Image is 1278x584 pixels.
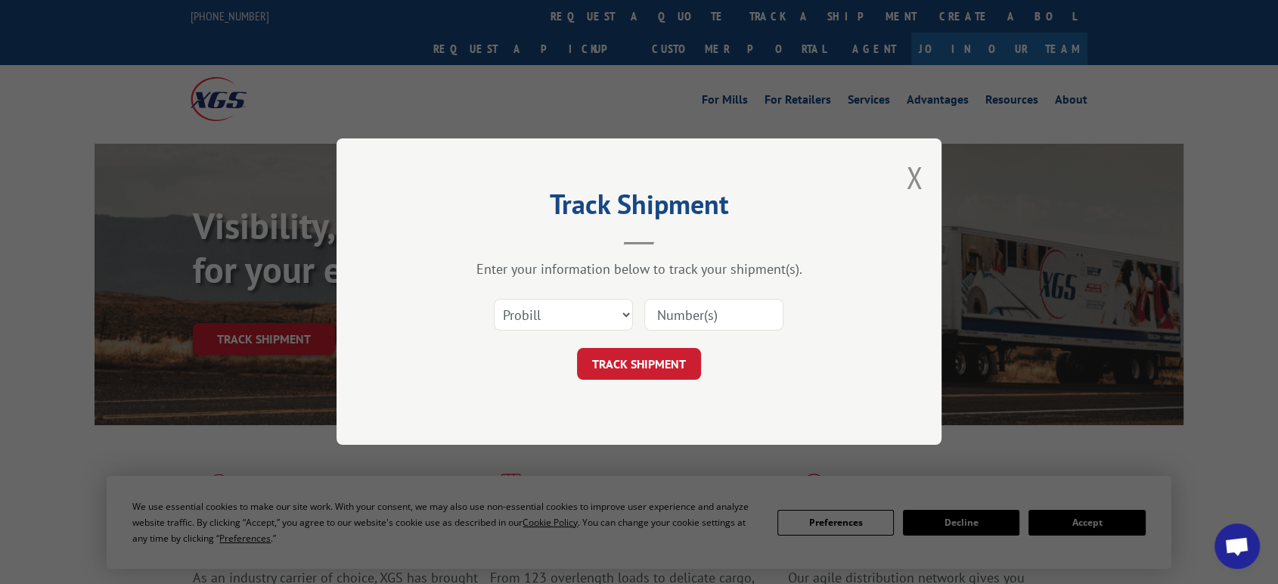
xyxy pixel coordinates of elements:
button: TRACK SHIPMENT [577,349,701,381]
h2: Track Shipment [412,194,866,222]
button: Close modal [906,157,923,197]
input: Number(s) [644,300,783,331]
div: Enter your information below to track your shipment(s). [412,261,866,278]
div: Open chat [1214,523,1260,569]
